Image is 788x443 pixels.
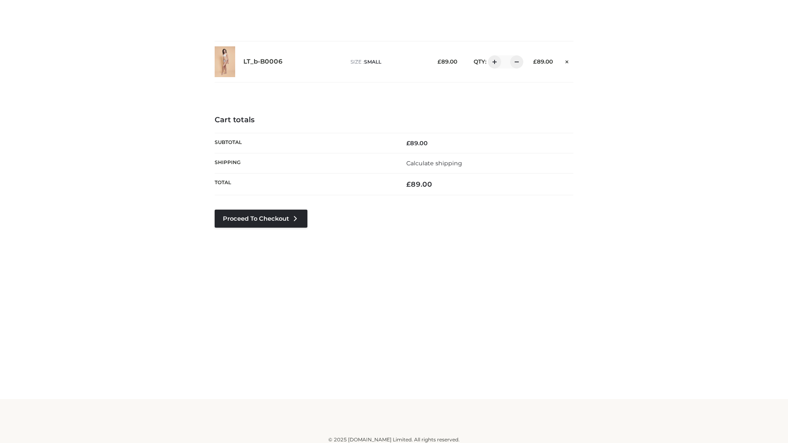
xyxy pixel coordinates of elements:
span: £ [406,139,410,147]
p: size : [350,58,425,66]
th: Total [215,174,394,195]
a: Calculate shipping [406,160,462,167]
bdi: 89.00 [438,58,457,65]
a: Remove this item [561,55,573,66]
bdi: 89.00 [406,139,428,147]
bdi: 89.00 [533,58,553,65]
bdi: 89.00 [406,180,432,188]
a: Proceed to Checkout [215,210,307,228]
span: £ [438,58,441,65]
th: Shipping [215,153,394,173]
h4: Cart totals [215,116,573,125]
span: £ [406,180,411,188]
div: QTY: [465,55,520,69]
a: LT_b-B0006 [243,58,283,66]
span: SMALL [364,59,381,65]
span: £ [533,58,537,65]
th: Subtotal [215,133,394,153]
